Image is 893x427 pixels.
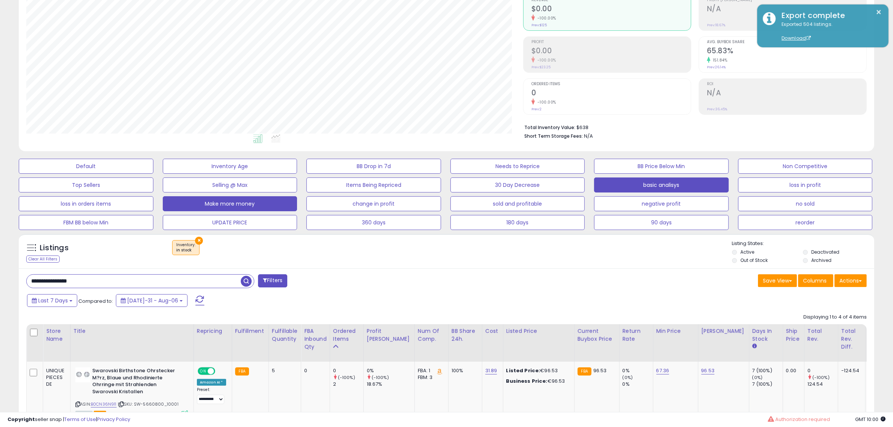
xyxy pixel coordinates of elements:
h5: Listings [40,243,69,253]
div: Clear All Filters [26,256,60,263]
div: 100% [452,367,476,374]
div: 0 [807,367,838,374]
h2: 65.83% [707,47,866,57]
div: in stock [176,248,195,253]
button: Filters [258,274,287,287]
button: BB Price Below Min [594,159,729,174]
h2: N/A [707,89,866,99]
button: 90 days [594,215,729,230]
div: Current Buybox Price [578,327,616,343]
h2: $0.00 [531,47,691,57]
div: Repricing [197,327,229,335]
button: sold and profitable [450,196,585,211]
b: Business Price: [506,377,548,385]
button: 360 days [306,215,441,230]
button: Needs to Reprice [450,159,585,174]
span: Inventory : [176,242,195,253]
label: Archived [811,257,831,263]
div: Profit [PERSON_NAME] [367,327,411,343]
small: -100.00% [535,15,556,21]
h2: N/A [707,5,866,15]
button: Save View [758,274,797,287]
b: Total Inventory Value: [524,124,575,131]
a: 67.36 [656,367,669,374]
button: [DATE]-31 - Aug-06 [116,294,188,307]
b: Short Term Storage Fees: [524,133,583,139]
span: ROI [707,82,866,86]
div: Ship Price [786,327,801,343]
small: Days In Stock. [752,343,757,350]
p: Listing States: [732,240,874,247]
button: Items Being Repriced [306,177,441,192]
span: Compared to: [78,298,113,305]
div: 0 [304,367,324,374]
button: Default [19,159,153,174]
button: Selling @ Max [163,177,297,192]
button: negative profit [594,196,729,211]
div: 18.67% [367,381,414,388]
span: ON [198,368,208,374]
label: Active [740,249,754,255]
button: × [876,8,882,17]
small: Prev: $125 [531,23,547,27]
div: Store Name [46,327,67,343]
div: 0% [623,367,653,374]
small: -100.00% [535,99,556,105]
h2: $0.00 [531,5,691,15]
div: Preset: [197,387,226,404]
div: 5 [272,367,295,374]
span: Columns [803,277,827,284]
div: Ordered Items [333,327,360,343]
span: N/A [584,132,593,140]
a: B0CN36N911 [91,401,117,407]
button: BB Drop in 7d [306,159,441,174]
b: Swarovski Birthstone Ohrstecker M?rz, Blaue und Rhodinierte Ohrringe mit Strahlenden Swarovski Kr... [92,367,183,397]
div: Min Price [656,327,695,335]
div: UNIQUE PIECES DE [46,367,65,388]
small: (-100%) [812,374,830,380]
button: loss in profit [738,177,873,192]
button: Actions [834,274,867,287]
a: Privacy Policy [97,416,130,423]
small: FBA [578,367,591,376]
span: Profit [531,40,691,44]
div: seller snap | | [8,416,130,423]
div: €96.53 [506,378,569,385]
div: Export complete [776,10,883,21]
small: FBA [235,367,249,376]
strong: Copyright [8,416,35,423]
div: Total Rev. Diff. [841,327,862,351]
small: Prev: 36.45% [707,107,727,111]
img: 41phNP9ItBL._SL40_.jpg [75,367,90,382]
h2: 0 [531,89,691,99]
div: 0 [333,367,363,374]
div: Amazon AI * [197,379,226,386]
small: Prev: 2 [531,107,542,111]
button: loss in orders items [19,196,153,211]
a: Terms of Use [64,416,96,423]
div: FBA: 1 [418,367,443,374]
small: Prev: 18.67% [707,23,725,27]
label: Deactivated [811,249,839,255]
small: 151.84% [710,57,728,63]
div: 7 (100%) [752,367,783,374]
label: Out of Stock [740,257,768,263]
div: 7 (100%) [752,381,783,388]
div: €96.53 [506,367,569,374]
button: × [195,237,203,245]
div: FBM: 3 [418,374,443,381]
div: -124.54 [841,367,860,374]
button: Non Competitive [738,159,873,174]
div: Return Rate [623,327,650,343]
div: 124.54 [807,381,838,388]
li: $638 [524,122,861,131]
div: 2 [333,381,363,388]
div: Title [74,327,191,335]
span: 96.53 [593,367,607,374]
span: Avg. Buybox Share [707,40,866,44]
small: (-100%) [372,374,389,380]
button: Top Sellers [19,177,153,192]
span: 2025-08-14 10:00 GMT [855,416,885,423]
div: Cost [485,327,500,335]
small: (0%) [752,374,763,380]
